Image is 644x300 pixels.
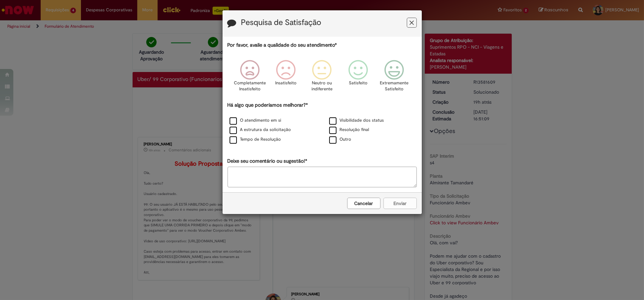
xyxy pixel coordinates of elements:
label: Outro [329,136,351,143]
label: O atendimento em si [230,117,282,124]
label: Visibilidade dos status [329,117,384,124]
div: Extremamente Satisfeito [377,55,411,101]
label: Por favor, avalie a qualidade do seu atendimento* [228,42,337,49]
div: Insatisfeito [269,55,303,101]
button: Cancelar [347,198,380,209]
div: Completamente Insatisfeito [233,55,267,101]
p: Insatisfeito [275,80,297,86]
label: A estrutura da solicitação [230,127,291,133]
div: Há algo que poderíamos melhorar?* [228,102,417,145]
label: Pesquisa de Satisfação [241,18,322,27]
p: Completamente Insatisfeito [234,80,266,92]
label: Tempo de Resolução [230,136,281,143]
label: Deixe seu comentário ou sugestão!* [228,158,308,165]
p: Neutro ou indiferente [310,80,334,92]
div: Neutro ou indiferente [305,55,339,101]
label: Resolução final [329,127,369,133]
p: Satisfeito [349,80,367,86]
p: Extremamente Satisfeito [380,80,408,92]
div: Satisfeito [341,55,375,101]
